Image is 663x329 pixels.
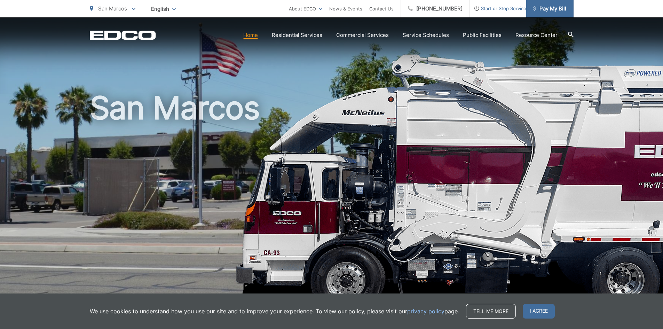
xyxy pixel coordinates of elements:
h1: San Marcos [90,91,574,311]
a: About EDCO [289,5,322,13]
a: Public Facilities [463,31,502,39]
a: EDCD logo. Return to the homepage. [90,30,156,40]
a: privacy policy [407,307,444,315]
a: News & Events [329,5,362,13]
a: Home [243,31,258,39]
span: San Marcos [98,5,127,12]
span: I agree [523,304,555,319]
a: Service Schedules [403,31,449,39]
span: English [146,3,181,15]
p: We use cookies to understand how you use our site and to improve your experience. To view our pol... [90,307,459,315]
a: Tell me more [466,304,516,319]
a: Residential Services [272,31,322,39]
span: Pay My Bill [533,5,566,13]
a: Contact Us [369,5,394,13]
a: Resource Center [515,31,558,39]
a: Commercial Services [336,31,389,39]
